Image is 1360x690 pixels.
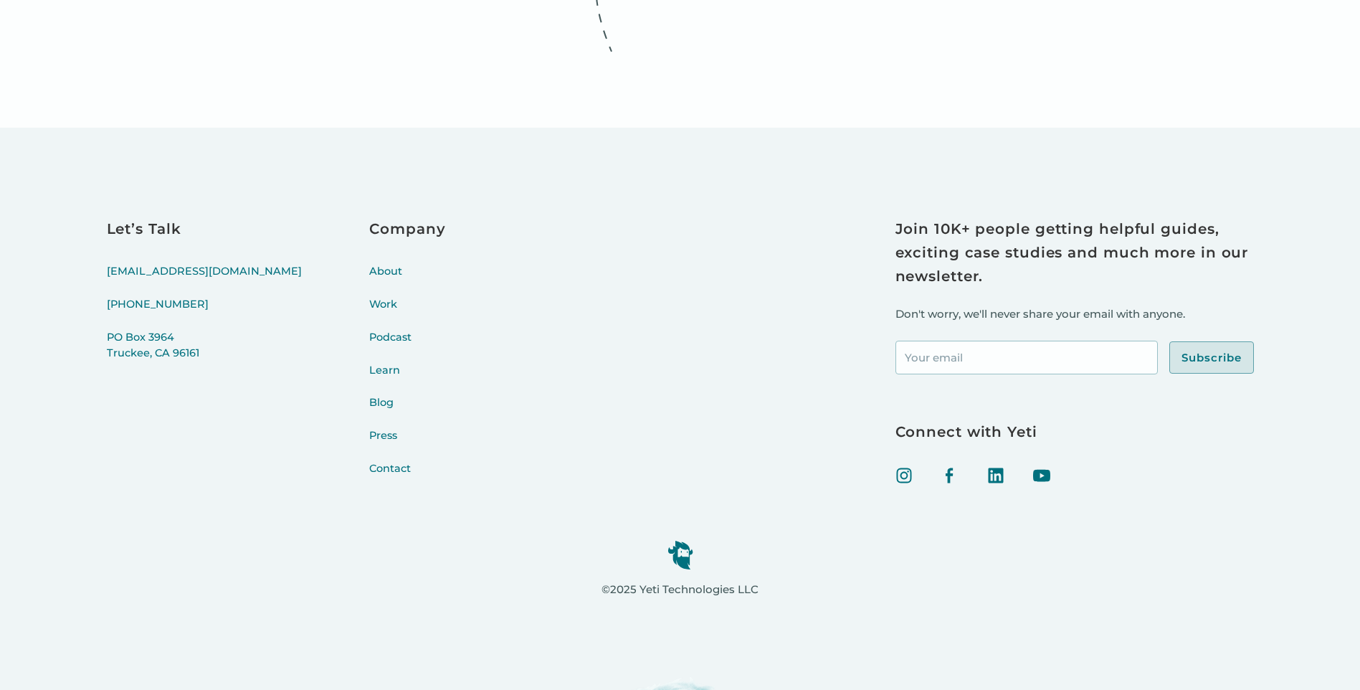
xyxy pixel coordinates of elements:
[667,540,693,570] img: yeti logo icon
[369,297,445,330] a: Work
[895,341,1254,374] form: Footer Newsletter Signup
[369,217,445,241] h3: Company
[107,297,302,330] a: [PHONE_NUMBER]
[1033,467,1050,484] img: Youtube icon
[107,330,302,379] a: PO Box 3964Truckee, CA 96161
[895,467,913,484] img: Instagram icon
[107,217,302,241] h3: Let’s Talk
[987,467,1004,484] img: linked in icon
[369,363,445,396] a: Learn
[895,306,1254,323] p: Don't worry, we'll never share your email with anyone.
[369,395,445,428] a: Blog
[107,264,302,297] a: [EMAIL_ADDRESS][DOMAIN_NAME]
[1169,341,1254,374] input: Subscribe
[369,428,445,461] a: Press
[895,420,1254,444] h3: Connect with Yeti
[369,330,445,363] a: Podcast
[895,217,1254,288] h3: Join 10K+ people getting helpful guides, exciting case studies and much more in our newsletter.
[895,341,1158,374] input: Your email
[941,467,959,484] img: facebook icon
[601,581,759,599] p: ©2025 Yeti Technologies LLC
[369,264,445,297] a: About
[369,461,445,494] a: Contact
